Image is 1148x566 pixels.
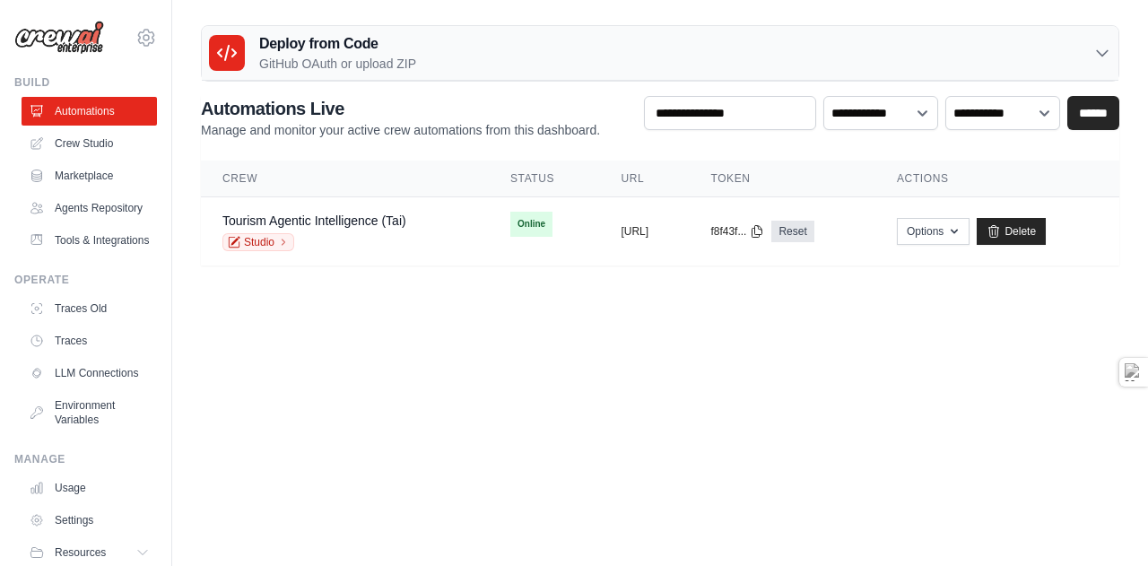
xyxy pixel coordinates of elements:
[222,213,406,228] a: Tourism Agentic Intelligence (Tai)
[14,452,157,466] div: Manage
[14,75,157,90] div: Build
[14,273,157,287] div: Operate
[510,212,552,237] span: Online
[710,224,764,239] button: f8f43f...
[897,218,970,245] button: Options
[22,294,157,323] a: Traces Old
[55,545,106,560] span: Resources
[22,97,157,126] a: Automations
[489,161,599,197] th: Status
[599,161,689,197] th: URL
[259,33,416,55] h3: Deploy from Code
[201,121,600,139] p: Manage and monitor your active crew automations from this dashboard.
[22,129,157,158] a: Crew Studio
[22,194,157,222] a: Agents Repository
[259,55,416,73] p: GitHub OAuth or upload ZIP
[689,161,875,197] th: Token
[22,391,157,434] a: Environment Variables
[22,226,157,255] a: Tools & Integrations
[22,327,157,355] a: Traces
[201,161,489,197] th: Crew
[14,21,104,55] img: Logo
[22,474,157,502] a: Usage
[201,96,600,121] h2: Automations Live
[22,359,157,387] a: LLM Connections
[22,506,157,535] a: Settings
[22,161,157,190] a: Marketplace
[222,233,294,251] a: Studio
[977,218,1046,245] a: Delete
[875,161,1119,197] th: Actions
[771,221,813,242] a: Reset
